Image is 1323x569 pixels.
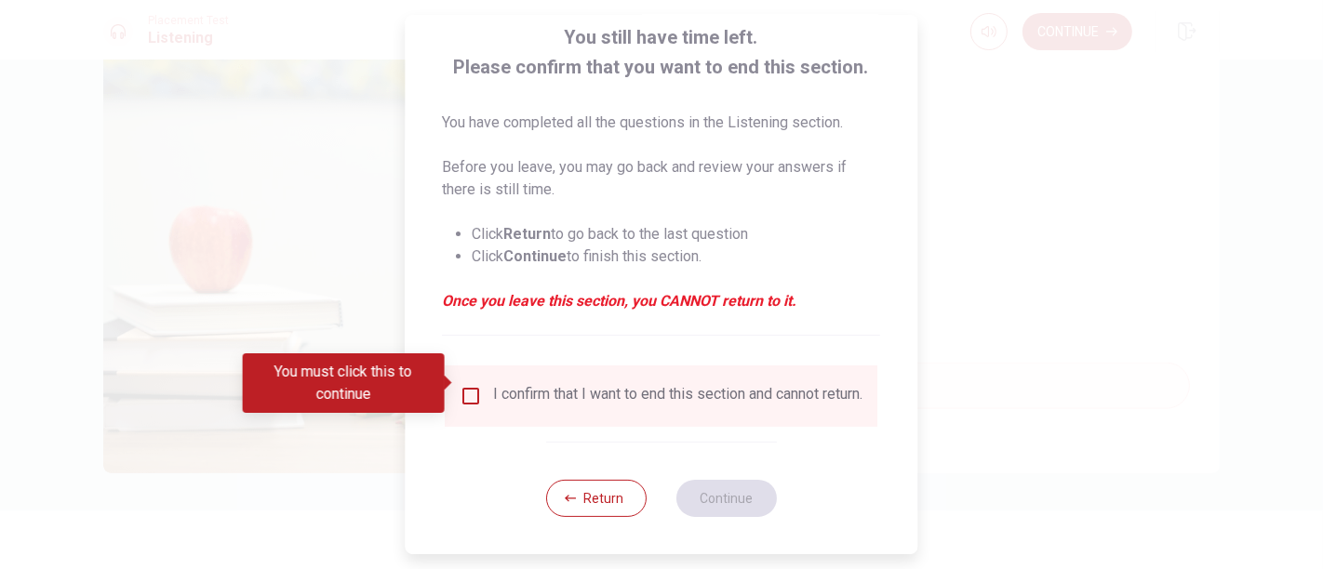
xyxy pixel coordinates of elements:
[443,22,881,82] span: You still have time left. Please confirm that you want to end this section.
[473,245,881,268] li: Click to finish this section.
[504,247,568,265] strong: Continue
[243,353,445,413] div: You must click this to continue
[473,223,881,245] li: Click to go back to the last question
[546,480,647,517] button: Return
[443,290,881,312] em: Once you leave this section, you CANNOT return to it.
[461,385,483,407] span: You must click this to continue
[676,480,777,517] button: Continue
[443,112,881,134] p: You have completed all the questions in the Listening section.
[443,156,881,201] p: Before you leave, you may go back and review your answers if there is still time.
[504,225,552,243] strong: Return
[494,385,863,407] div: I confirm that I want to end this section and cannot return.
